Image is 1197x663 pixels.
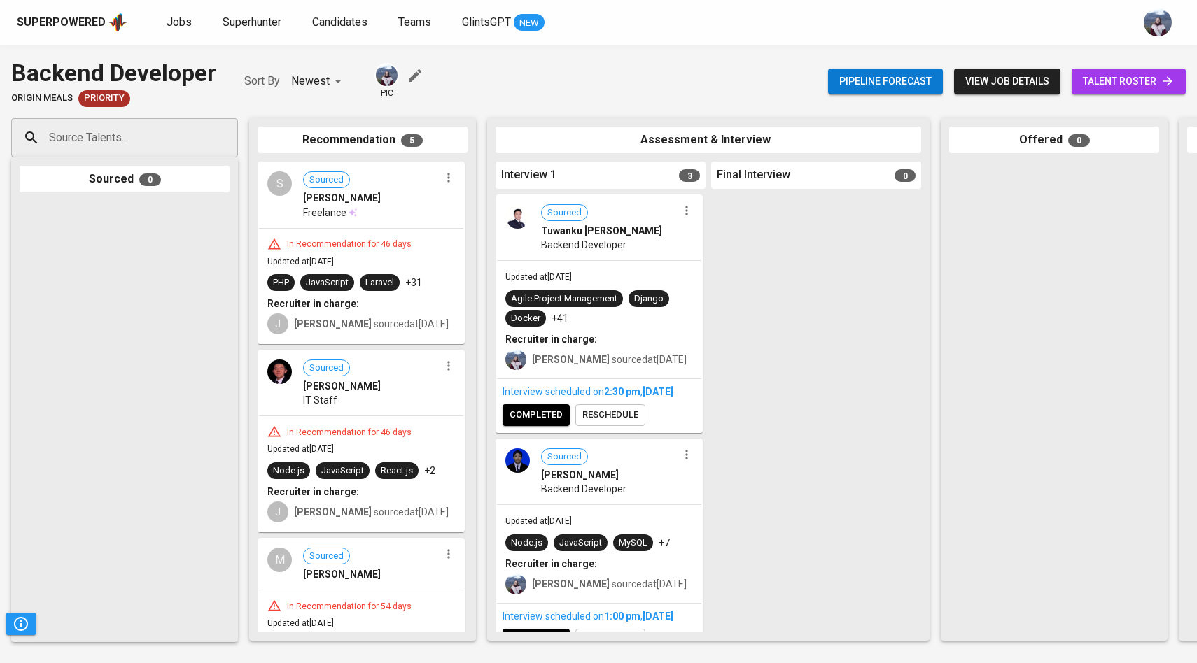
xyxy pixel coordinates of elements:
[312,14,370,31] a: Candidates
[505,334,597,345] b: Recruiter in charge:
[20,166,230,193] div: Sourced
[541,238,626,252] span: Backend Developer
[303,191,381,205] span: [PERSON_NAME]
[273,464,304,478] div: Node.js
[281,601,417,613] div: In Recommendation for 54 days
[552,311,568,325] p: +41
[294,318,449,329] span: sourced at [DATE]
[511,536,542,550] div: Node.js
[496,439,703,657] div: Sourced[PERSON_NAME]Backend DeveloperUpdated at[DATE]Node.jsJavaScriptMySQL+7Recruiter in charge:...
[11,56,216,90] div: Backend Developer
[267,171,292,196] div: S
[462,15,511,29] span: GlintsGPT
[505,558,597,569] b: Recruiter in charge:
[304,173,349,187] span: Sourced
[828,69,943,94] button: Pipeline forecast
[505,272,572,282] span: Updated at [DATE]
[78,90,130,107] div: New Job received from Demand Team
[604,611,640,622] span: 1:00 PM
[294,318,372,329] b: [PERSON_NAME]
[559,536,602,550] div: JavaScript
[542,450,587,464] span: Sourced
[532,578,687,590] span: sourced at [DATE]
[108,12,127,33] img: app logo
[6,613,36,635] button: Pipeline Triggers
[503,629,570,650] button: completed
[304,550,349,563] span: Sourced
[398,14,434,31] a: Teams
[503,404,570,426] button: completed
[267,501,288,522] div: J
[1144,8,1172,36] img: christine.raharja@glints.com
[541,482,626,496] span: Backend Developer
[78,92,130,105] span: Priority
[505,349,526,370] img: christine.raharja@glints.com
[291,69,346,94] div: Newest
[503,385,696,399] div: Interview scheduled on ,
[643,386,673,397] span: [DATE]
[505,516,572,526] span: Updated at [DATE]
[510,632,563,648] span: completed
[381,464,413,478] div: React.js
[267,444,334,454] span: Updated at [DATE]
[949,127,1159,154] div: Offered
[376,64,398,86] img: christine.raharja@glints.com
[462,14,545,31] a: GlintsGPT NEW
[575,404,645,426] button: reschedule
[839,73,932,90] span: Pipeline forecast
[503,609,696,623] div: Interview scheduled on ,
[223,14,284,31] a: Superhunter
[281,238,417,250] div: In Recommendation for 46 days
[895,169,916,182] span: 0
[496,194,703,433] div: SourcedTuwanku [PERSON_NAME]Backend DeveloperUpdated at[DATE]Agile Project ManagementDjangoDocker...
[294,506,449,518] span: sourced at [DATE]
[258,162,465,344] div: SSourced[PERSON_NAME]FreelanceIn Recommendation for 46 daysUpdated at[DATE]PHPJavaScriptLaravel+3...
[510,407,563,423] span: completed
[267,548,292,572] div: M
[514,16,545,30] span: NEW
[321,464,364,478] div: JavaScript
[511,312,540,325] div: Docker
[604,386,640,397] span: 2:30 PM
[532,354,610,365] b: [PERSON_NAME]
[954,69,1060,94] button: view job details
[294,506,372,518] b: [PERSON_NAME]
[11,92,73,105] span: Origin Meals
[267,618,334,628] span: Updated at [DATE]
[244,73,280,90] p: Sort By
[401,134,423,147] span: 5
[167,14,195,31] a: Jobs
[505,573,526,594] img: christine.raharja@glints.com
[965,73,1049,90] span: view job details
[501,167,556,183] span: Interview 1
[532,354,687,365] span: sourced at [DATE]
[398,15,431,29] span: Teams
[304,362,349,375] span: Sourced
[267,313,288,334] div: J
[575,629,645,650] button: reschedule
[167,15,192,29] span: Jobs
[679,169,700,182] span: 3
[717,167,790,183] span: Final Interview
[374,63,399,99] div: pic
[17,15,106,31] div: Superpowered
[659,536,670,550] p: +7
[1072,69,1186,94] a: talent roster
[496,127,921,154] div: Assessment & Interview
[511,292,617,306] div: Agile Project Management
[303,379,381,393] span: [PERSON_NAME]
[303,393,337,407] span: IT Staff
[267,486,359,497] b: Recruiter in charge:
[267,257,334,266] span: Updated at [DATE]
[258,127,468,154] div: Recommendation
[303,206,346,220] span: Freelance
[139,173,161,186] span: 0
[505,204,530,229] img: b225c21949de022a3a1268e5d9c8632b.jpg
[291,73,330,90] p: Newest
[306,276,349,290] div: JavaScript
[365,276,394,290] div: Laravel
[634,292,664,306] div: Django
[258,350,465,532] div: Sourced[PERSON_NAME]IT StaffIn Recommendation for 46 daysUpdated at[DATE]Node.jsJavaScriptReact.j...
[312,15,367,29] span: Candidates
[230,136,233,139] button: Open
